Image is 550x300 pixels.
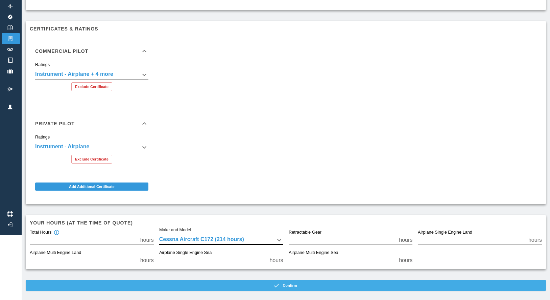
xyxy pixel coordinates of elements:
[30,250,81,256] label: Airplane Multi Engine Land
[418,230,472,236] label: Airplane Single Engine Land
[159,227,191,233] label: Make and Model
[71,82,112,91] button: Exclude Certificate
[399,256,412,264] p: hours
[30,25,542,33] h6: Certificates & Ratings
[35,121,75,126] h6: Private Pilot
[30,230,59,236] div: Total Hours
[399,236,412,244] p: hours
[289,250,338,256] label: Airplane Multi Engine Sea
[35,49,88,53] h6: Commercial Pilot
[35,134,50,140] label: Ratings
[159,235,283,245] div: Cessna Aircraft C172 (214 hours)
[30,40,154,62] div: Commercial Pilot
[30,113,154,134] div: Private Pilot
[30,62,154,97] div: Commercial Pilot
[71,155,112,164] button: Exclude Certificate
[289,230,321,236] label: Retractable Gear
[35,183,148,191] button: Add Additional Certificate
[26,280,546,291] button: Confirm
[35,70,148,80] div: Instrument - Airplane + 4 more
[140,256,154,264] p: hours
[528,236,542,244] p: hours
[269,256,283,264] p: hours
[140,236,154,244] p: hours
[159,250,212,256] label: Airplane Single Engine Sea
[35,62,50,68] label: Ratings
[53,230,59,236] svg: Total hours in fixed-wing aircraft
[30,219,542,227] h6: Your hours (at the time of quote)
[35,143,148,152] div: Instrument - Airplane + 4 more
[30,134,154,169] div: Private Pilot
